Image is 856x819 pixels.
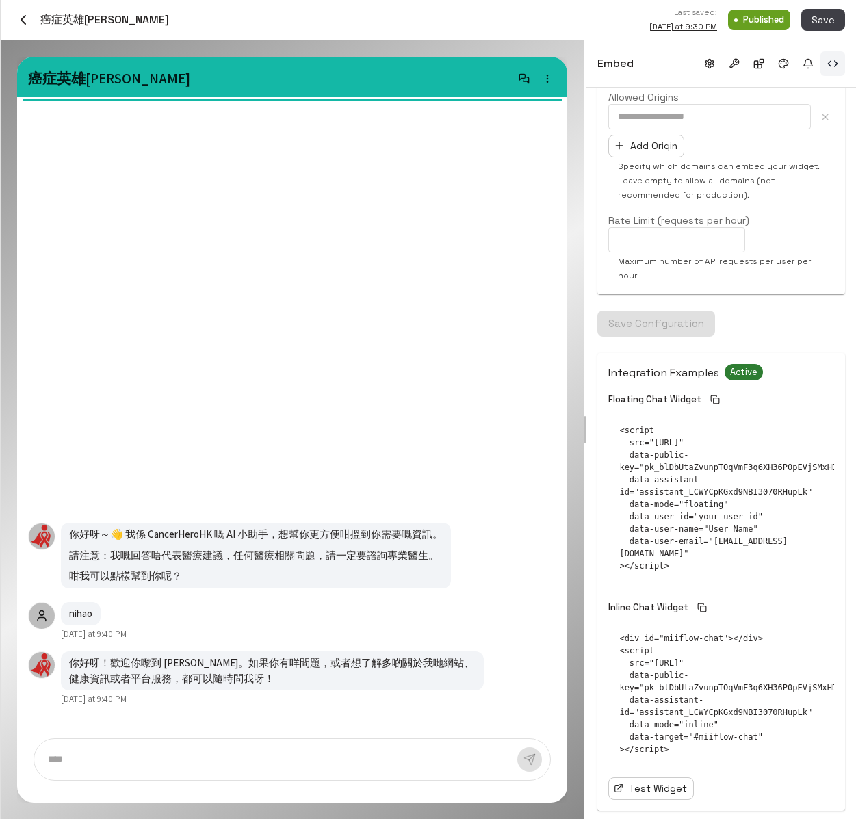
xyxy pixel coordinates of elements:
[608,366,719,379] h6: Integration Examples
[618,255,825,283] p: Maximum number of API requests per user per hour.
[608,90,834,104] label: Allowed Origins
[28,68,424,89] p: 癌症英雄[PERSON_NAME]
[771,51,796,76] button: Branding
[697,51,722,76] button: Basic info
[69,527,443,543] p: 你好呀～👋 我係 CancerHeroHK 嘅 AI 小助手，想幫你更方便咁搵到你需要嘅資訊。
[608,393,701,406] p: Floating Chat Widget
[618,159,825,203] p: Specify which domains can embed your widget. Leave empty to allow all domains (not recommended fo...
[608,213,834,227] label: Rate Limit (requests per hour)
[608,621,834,766] pre: <div id="miiflow-chat"></div> <script src="[URL]" data-public-key="pk_blDbUtaZvunpTOqVmF3q6XH36P0...
[608,135,684,157] button: Add Origin
[820,51,845,76] button: Embed
[69,655,476,686] p: 你好呀！歡迎你嚟到 [PERSON_NAME]。如果你有咩問題，或者想了解多啲關於我哋網站、健康資訊或者平台服務，都可以隨時問我呀！
[725,365,763,379] span: Active
[722,51,747,76] button: Tools
[608,601,688,614] p: Inline Chat Widget
[69,569,443,584] p: 咁我可以點樣幫到你呢？
[608,777,694,800] a: Test Widget
[608,413,834,583] pre: <script src="[URL]" data-public-key="pk_blDbUtaZvunpTOqVmF3q6XH36P0pEVjSMxHD922ypik" data-assista...
[597,55,634,73] h6: Embed
[69,548,443,564] p: 請注意：我嘅回答唔代表醫療建議，任何醫療相關問題，請一定要諮詢專業醫生。
[796,51,820,76] button: Notifications
[747,51,771,76] button: Integrations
